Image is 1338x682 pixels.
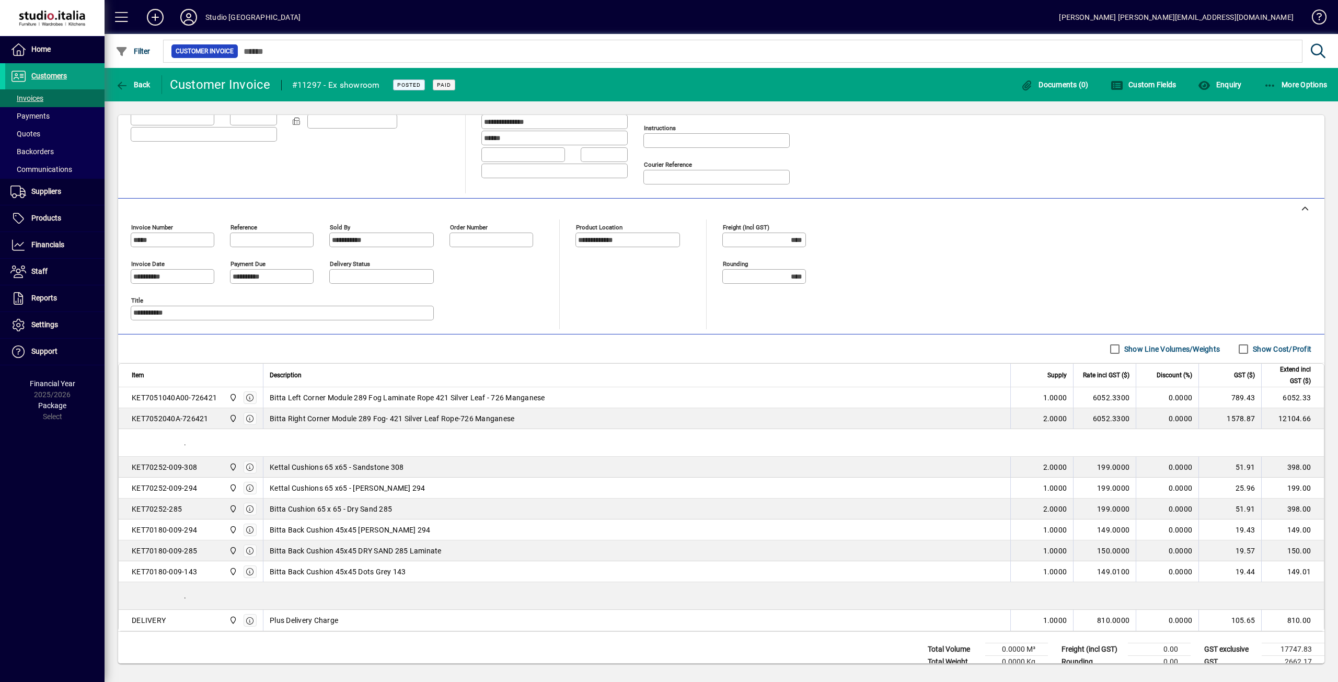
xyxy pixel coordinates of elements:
[1268,364,1311,387] span: Extend incl GST ($)
[1261,561,1324,582] td: 149.01
[1157,369,1192,381] span: Discount (%)
[1043,504,1067,514] span: 2.0000
[270,462,404,472] span: Kettal Cushions 65 x65 - Sandstone 308
[31,347,57,355] span: Support
[397,82,421,88] span: Posted
[1198,478,1261,499] td: 25.96
[1199,643,1262,656] td: GST exclusive
[1195,75,1244,94] button: Enquiry
[1080,483,1129,493] div: 199.0000
[1262,643,1324,656] td: 17747.83
[5,285,105,311] a: Reports
[205,9,301,26] div: Studio [GEOGRAPHIC_DATA]
[31,72,67,80] span: Customers
[1080,504,1129,514] div: 199.0000
[1136,610,1198,631] td: 0.0000
[576,224,622,231] mat-label: Product location
[437,82,451,88] span: Paid
[1136,408,1198,429] td: 0.0000
[1043,615,1067,626] span: 1.0000
[1080,546,1129,556] div: 150.0000
[5,160,105,178] a: Communications
[10,94,43,102] span: Invoices
[30,379,75,388] span: Financial Year
[1043,392,1067,403] span: 1.0000
[1198,561,1261,582] td: 19.44
[1304,2,1325,36] a: Knowledge Base
[1043,567,1067,577] span: 1.0000
[226,566,238,577] span: Nugent Street
[132,615,166,626] div: DELIVERY
[292,77,380,94] div: #11297 - Ex showroom
[132,392,217,403] div: KET7051040A00-726421
[226,413,238,424] span: Nugent Street
[330,260,370,268] mat-label: Delivery status
[132,462,197,472] div: KET70252-009-308
[31,214,61,222] span: Products
[1198,387,1261,408] td: 789.43
[31,240,64,249] span: Financials
[1198,80,1241,89] span: Enquiry
[1122,344,1220,354] label: Show Line Volumes/Weights
[132,525,197,535] div: KET70180-009-294
[1261,387,1324,408] td: 6052.33
[1047,369,1067,381] span: Supply
[10,130,40,138] span: Quotes
[1198,408,1261,429] td: 1578.87
[723,260,748,268] mat-label: Rounding
[270,615,338,626] span: Plus Delivery Charge
[330,224,350,231] mat-label: Sold by
[132,413,209,424] div: KET7052040A-726421
[1198,540,1261,561] td: 19.57
[5,232,105,258] a: Financials
[1261,478,1324,499] td: 199.00
[116,80,151,89] span: Back
[1198,519,1261,540] td: 19.43
[5,312,105,338] a: Settings
[31,267,48,275] span: Staff
[10,165,72,174] span: Communications
[5,89,105,107] a: Invoices
[5,259,105,285] a: Staff
[230,224,257,231] mat-label: Reference
[132,504,182,514] div: KET70252-285
[38,401,66,410] span: Package
[10,147,54,156] span: Backorders
[1043,413,1067,424] span: 2.0000
[1136,561,1198,582] td: 0.0000
[270,525,431,535] span: Bitta Back Cushion 45x45 [PERSON_NAME] 294
[226,392,238,403] span: Nugent Street
[1136,499,1198,519] td: 0.0000
[1199,656,1262,668] td: GST
[1080,525,1129,535] div: 149.0000
[1136,478,1198,499] td: 0.0000
[5,107,105,125] a: Payments
[1261,457,1324,478] td: 398.00
[1043,525,1067,535] span: 1.0000
[5,37,105,63] a: Home
[270,413,514,424] span: Bitta Right Corner Module 289 Fog- 421 Silver Leaf Rope-726 Manganese
[31,187,61,195] span: Suppliers
[270,504,392,514] span: Bitta Cushion 65 x 65 - Dry Sand 285
[644,124,676,132] mat-label: Instructions
[1261,610,1324,631] td: 810.00
[1198,610,1261,631] td: 105.65
[131,297,143,304] mat-label: Title
[1136,519,1198,540] td: 0.0000
[172,8,205,27] button: Profile
[1261,408,1324,429] td: 12104.66
[5,125,105,143] a: Quotes
[985,643,1048,656] td: 0.0000 M³
[230,260,266,268] mat-label: Payment due
[113,42,153,61] button: Filter
[113,75,153,94] button: Back
[922,656,985,668] td: Total Weight
[131,224,173,231] mat-label: Invoice number
[1043,462,1067,472] span: 2.0000
[1080,615,1129,626] div: 810.0000
[132,567,197,577] div: KET70180-009-143
[1262,656,1324,668] td: 2662.17
[922,643,985,656] td: Total Volume
[10,112,50,120] span: Payments
[270,392,545,403] span: Bitta Left Corner Module 289 Fog Laminate Rope 421 Silver Leaf - 726 Manganese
